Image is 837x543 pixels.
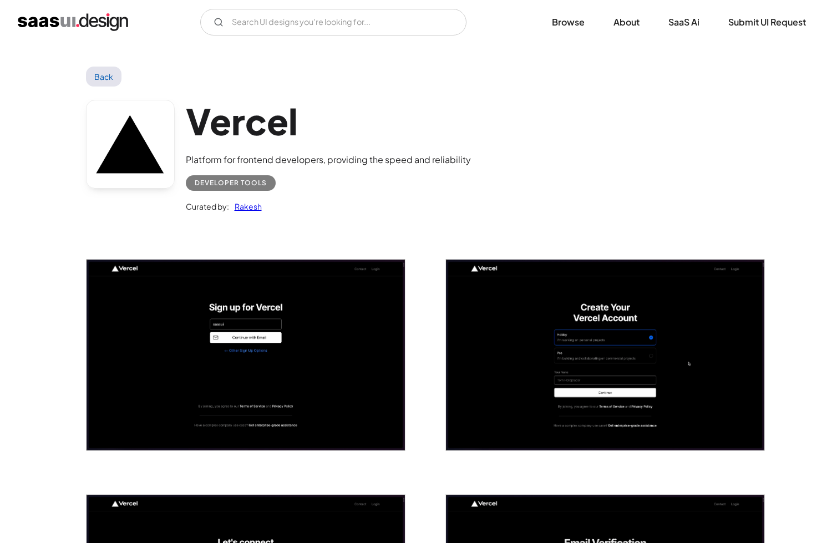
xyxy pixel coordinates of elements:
div: Platform for frontend developers, providing the speed and reliability [186,153,471,166]
img: 6448d315e16734e3fbd841ad_Vercel%20-%20Create%20Account.png [446,260,764,450]
img: 6448d315d9cba48b0ddb4ead_Vercel%20-%20Signup%20for%20Vercel.png [87,260,405,450]
h1: Vercel [186,100,471,143]
div: Developer tools [195,176,267,190]
a: home [18,13,128,31]
div: Curated by: [186,200,229,213]
a: Rakesh [229,200,262,213]
a: open lightbox [446,260,764,450]
a: Back [86,67,122,87]
input: Search UI designs you're looking for... [200,9,466,35]
a: open lightbox [87,260,405,450]
a: About [600,10,653,34]
a: Submit UI Request [715,10,819,34]
form: Email Form [200,9,466,35]
a: Browse [539,10,598,34]
a: SaaS Ai [655,10,713,34]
